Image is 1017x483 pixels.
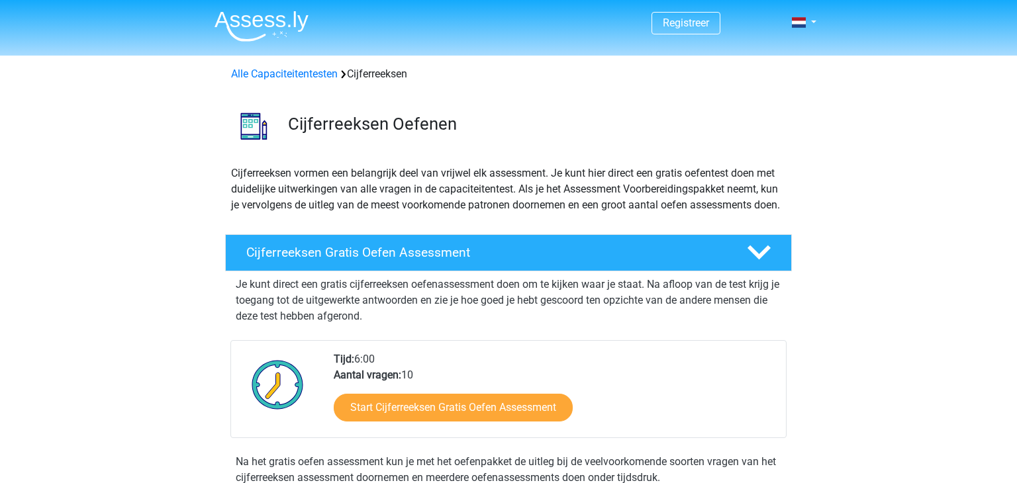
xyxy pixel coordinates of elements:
[288,114,781,134] h3: Cijferreeksen Oefenen
[244,351,311,417] img: Klok
[231,165,786,213] p: Cijferreeksen vormen een belangrijk deel van vrijwel elk assessment. Je kunt hier direct een grat...
[231,67,338,80] a: Alle Capaciteitentesten
[226,66,791,82] div: Cijferreeksen
[334,394,573,421] a: Start Cijferreeksen Gratis Oefen Assessment
[226,98,282,154] img: cijferreeksen
[236,277,781,324] p: Je kunt direct een gratis cijferreeksen oefenassessment doen om te kijken waar je staat. Na afloo...
[246,245,726,260] h4: Cijferreeksen Gratis Oefen Assessment
[220,234,797,271] a: Cijferreeksen Gratis Oefen Assessment
[334,369,401,381] b: Aantal vragen:
[334,353,354,365] b: Tijd:
[663,17,709,29] a: Registreer
[324,351,785,437] div: 6:00 10
[215,11,309,42] img: Assessly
